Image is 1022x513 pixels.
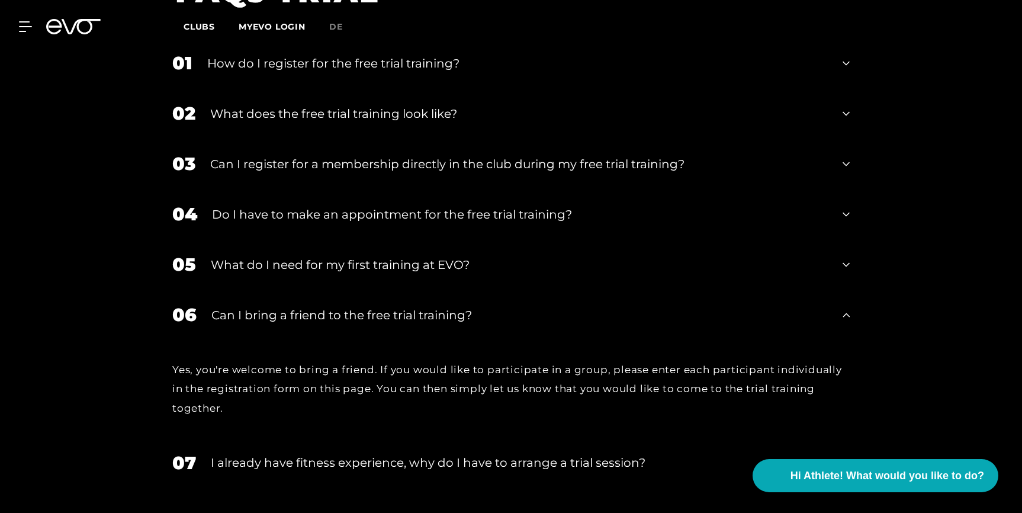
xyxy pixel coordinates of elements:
[172,450,196,476] div: 07
[207,54,828,72] div: How do I register for the free trial training?
[172,201,197,227] div: 04
[211,256,828,274] div: What do I need for my first training at EVO?
[211,454,828,472] div: I already have fitness experience, why do I have to arrange a trial session?
[172,251,196,278] div: 05
[753,459,998,492] button: Hi Athlete! What would you like to do?
[172,100,195,127] div: 02
[172,50,192,76] div: 01
[329,21,343,32] span: de
[239,21,306,32] a: MYEVO LOGIN
[172,150,195,177] div: 03
[212,206,828,223] div: Do I have to make an appointment for the free trial training?
[172,302,197,328] div: 06
[184,21,239,32] a: Clubs
[210,105,828,123] div: What does the free trial training look like?
[211,306,828,324] div: Can I bring a friend to the free trial training?
[329,20,357,34] a: de
[172,360,850,418] div: Yes, you're welcome to bring a friend. If you would like to participate in a group, please enter ...
[790,468,984,484] span: Hi Athlete! What would you like to do?
[210,155,828,173] div: Can I register for a membership directly in the club during my free trial training?
[184,21,215,32] span: Clubs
